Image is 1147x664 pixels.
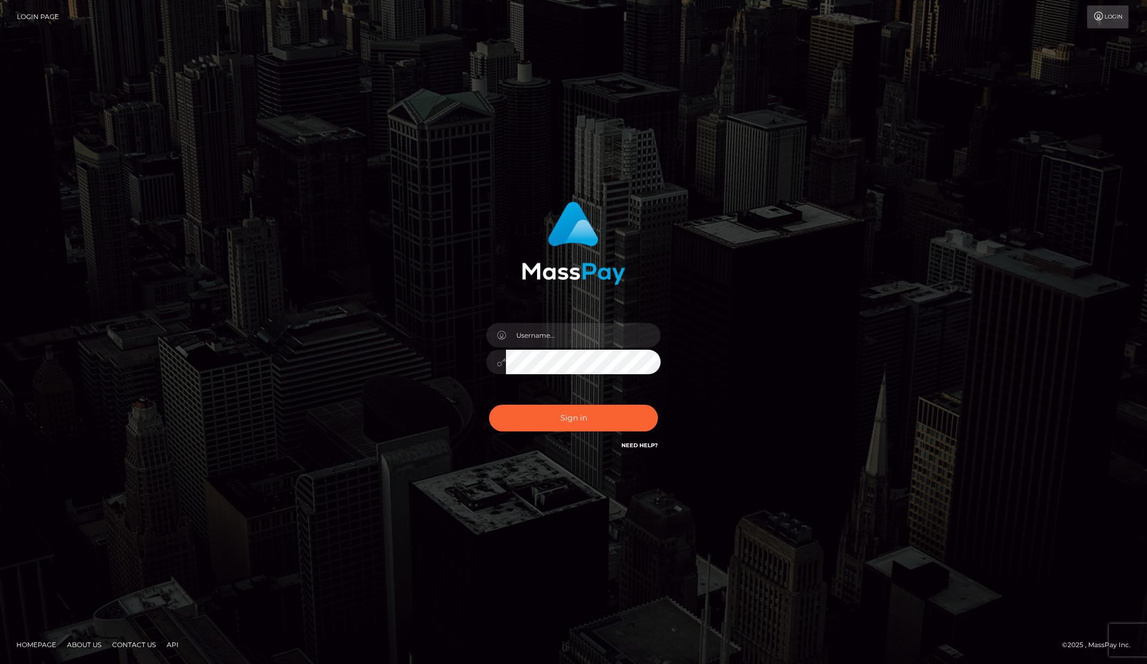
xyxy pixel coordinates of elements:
a: Homepage [12,636,60,653]
div: © 2025 , MassPay Inc. [1062,639,1139,651]
a: API [162,636,183,653]
img: MassPay Login [522,202,625,285]
a: Need Help? [621,442,658,449]
a: About Us [63,636,106,653]
a: Contact Us [108,636,160,653]
a: Login [1087,5,1128,28]
button: Sign in [489,405,658,431]
a: Login Page [17,5,59,28]
input: Username... [506,323,661,348]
